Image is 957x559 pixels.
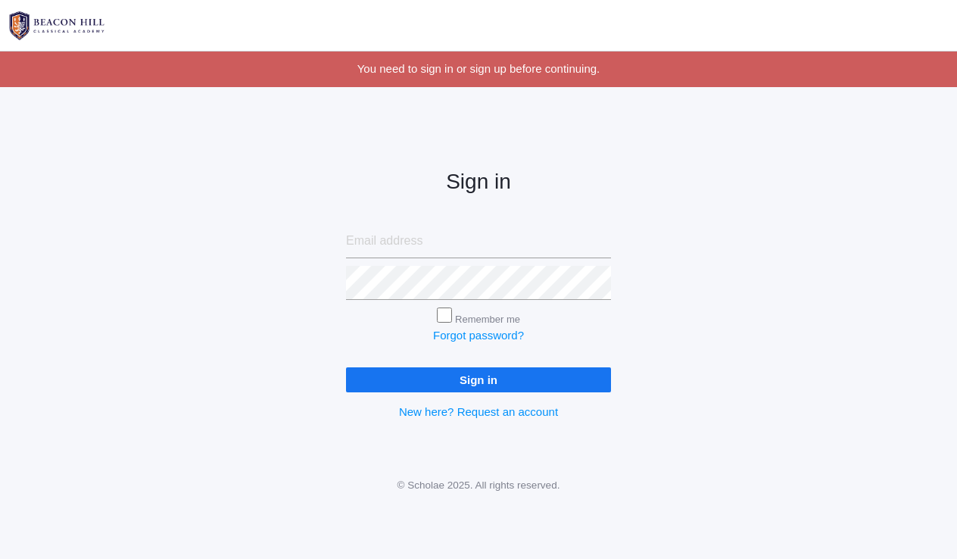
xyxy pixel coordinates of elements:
h2: Sign in [346,170,611,194]
input: Sign in [346,367,611,392]
a: New here? Request an account [399,405,558,418]
a: Forgot password? [433,329,524,342]
label: Remember me [455,314,520,325]
input: Email address [346,224,611,258]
